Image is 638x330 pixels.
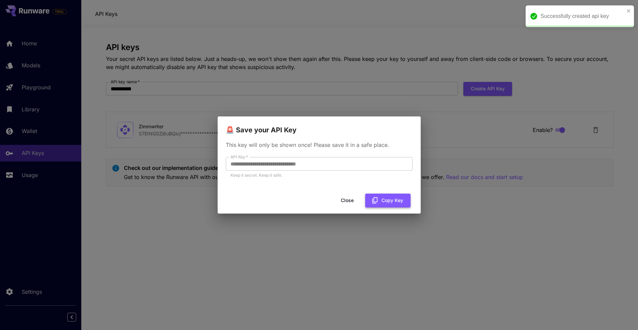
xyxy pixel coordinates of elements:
h2: 🚨 Save your API Key [218,116,421,135]
label: API Key [230,154,248,160]
button: close [626,8,631,14]
p: This key will only be shown once! Please save it in a safe place. [226,141,413,149]
div: Successfully created api key [541,12,624,20]
button: Close [332,194,362,207]
p: Keep it secret. Keep it safe. [230,172,408,179]
button: Copy Key [365,194,411,207]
